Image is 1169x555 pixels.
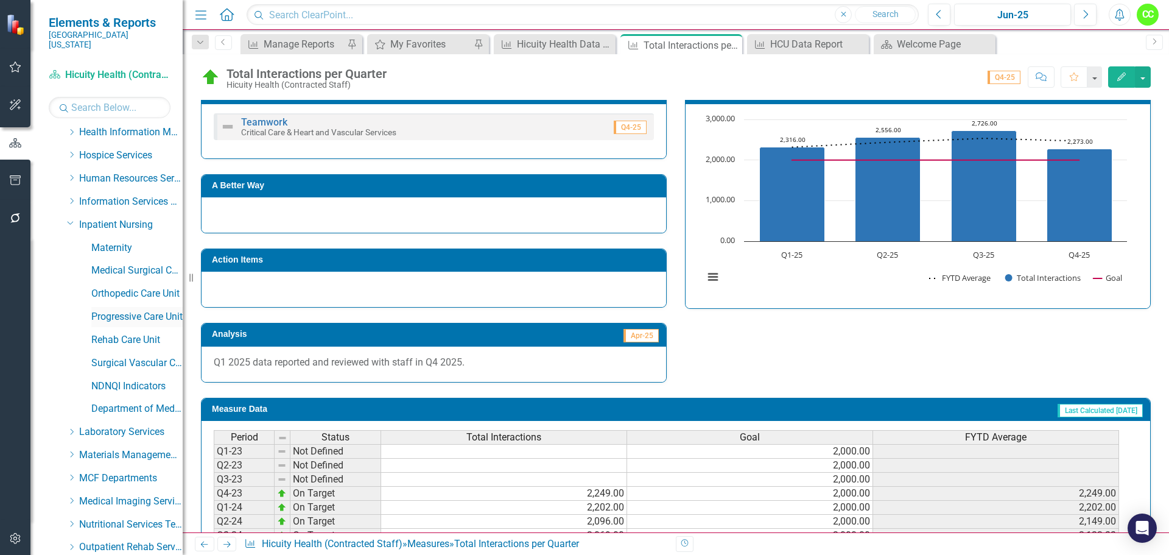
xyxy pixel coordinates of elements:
[321,432,349,443] span: Status
[627,473,873,487] td: 2,000.00
[1067,137,1093,146] text: 2,273.00
[214,444,275,459] td: Q1-23
[91,356,183,370] a: Surgical Vascular Care Unit
[972,119,997,127] text: 2,726.00
[214,487,275,501] td: Q4-23
[644,38,739,53] div: Total Interactions per Quarter
[212,181,660,190] h3: A Better Way
[277,517,287,526] img: zOikAAAAAElFTkSuQmCC
[91,241,183,255] a: Maternity
[781,249,802,260] text: Q1-25
[627,529,873,543] td: 2,000.00
[231,432,258,443] span: Period
[497,37,613,52] a: Hicuity Health Data Report
[877,37,992,52] a: Welcome Page
[466,432,541,443] span: Total Interactions
[780,135,806,144] text: 2,316.00
[877,249,898,260] text: Q2-25
[290,515,381,529] td: On Target
[623,329,659,342] span: Apr-25
[79,125,183,140] a: Health Information Management Services
[965,432,1027,443] span: FYTD Average
[79,172,183,186] a: Human Resources Services
[226,67,387,80] div: Total Interactions per Quarter
[79,218,183,232] a: Inpatient Nursing
[1058,404,1143,417] span: Last Calculated [DATE]
[958,8,1067,23] div: Jun-25
[220,119,235,134] img: Not Defined
[1094,272,1122,283] button: Show Goal
[91,380,183,394] a: NDNQI Indicators
[517,37,613,52] div: Hicuity Health Data Report
[214,459,275,473] td: Q2-23
[214,529,275,543] td: Q3-24
[79,425,183,439] a: Laboratory Services
[214,473,275,487] td: Q3-23
[241,116,287,128] a: Teamwork
[278,433,287,443] img: 8DAGhfEEPCf229AAAAAElFTkSuQmCC
[290,459,381,473] td: Not Defined
[750,37,866,52] a: HCU Data Report
[49,30,170,50] small: [GEOGRAPHIC_DATA][US_STATE]
[1128,514,1157,543] div: Open Intercom Messenger
[929,272,992,283] button: Show FYTD Average
[872,9,899,19] span: Search
[855,137,921,241] path: Q2-25, 2,556. Total Interactions.
[244,537,667,551] div: » »
[1137,4,1159,26] button: CC
[381,515,627,529] td: 2,096.00
[226,80,387,90] div: Hicuity Health (Contracted Staff)
[897,37,992,52] div: Welcome Page
[954,4,1071,26] button: Jun-25
[720,235,735,246] text: 0.00
[760,147,825,241] path: Q1-25, 2,316. Total Interactions.
[79,149,183,163] a: Hospice Services
[407,538,449,550] a: Measures
[1005,272,1080,283] button: Show Total Interactions
[1069,249,1090,260] text: Q4-25
[91,402,183,416] a: Department of Medicine
[241,127,396,137] small: Critical Care & Heart and Vascular Services
[79,195,183,209] a: Information Services Team
[5,13,28,35] img: ClearPoint Strategy
[91,287,183,301] a: Orthopedic Care Unit
[988,71,1020,84] span: Q4-25
[873,501,1119,515] td: 2,202.00
[277,447,287,456] img: 8DAGhfEEPCf229AAAAAElFTkSuQmCC
[704,269,721,286] button: View chart menu, Chart
[370,37,471,52] a: My Favorites
[627,515,873,529] td: 2,000.00
[381,487,627,501] td: 2,249.00
[740,432,760,443] span: Goal
[454,538,579,550] div: Total Interactions per Quarter
[381,501,627,515] td: 2,202.00
[290,444,381,459] td: Not Defined
[49,97,170,118] input: Search Below...
[214,356,654,370] p: Q1 2025 data reported and reviewed with staff in Q4 2025.
[79,540,183,554] a: Outpatient Rehab Services
[79,495,183,509] a: Medical Imaging Services
[627,459,873,473] td: 2,000.00
[49,68,170,82] a: Hicuity Health (Contracted Staff)
[627,501,873,515] td: 2,000.00
[214,501,275,515] td: Q1-24
[212,255,660,264] h3: Action Items
[212,330,431,339] h3: Analysis
[614,121,647,134] span: Q4-25
[277,531,287,540] img: zOikAAAAAElFTkSuQmCC
[1047,149,1112,241] path: Q4-25, 2,273. Total Interactions.
[247,4,919,26] input: Search ClearPoint...
[706,154,735,164] text: 2,000.00
[79,518,183,532] a: Nutritional Services Team
[952,130,1017,241] path: Q3-25, 2,726. Total Interactions.
[627,444,873,459] td: 2,000.00
[91,333,183,347] a: Rehab Care Unit
[706,113,735,124] text: 3,000.00
[212,405,576,414] h3: Measure Data
[290,501,381,515] td: On Target
[855,6,916,23] button: Search
[770,37,866,52] div: HCU Data Report
[244,37,344,52] a: Manage Reports
[290,487,381,501] td: On Target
